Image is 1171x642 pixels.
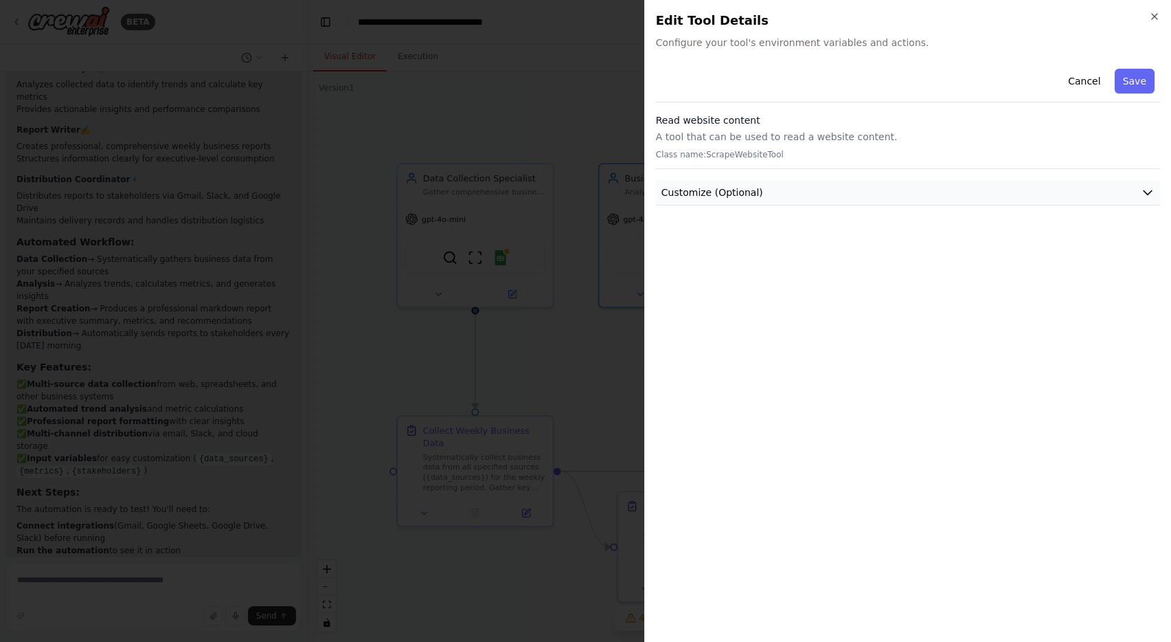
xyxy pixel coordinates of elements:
[656,180,1160,206] button: Customize (Optional)
[661,186,763,199] span: Customize (Optional)
[656,36,1160,49] span: Configure your tool's environment variables and actions.
[1060,69,1109,93] button: Cancel
[656,11,1160,30] h2: Edit Tool Details
[656,130,1160,144] p: A tool that can be used to read a website content.
[656,149,1160,160] p: Class name: ScrapeWebsiteTool
[656,113,1160,127] h3: Read website content
[1115,69,1155,93] button: Save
